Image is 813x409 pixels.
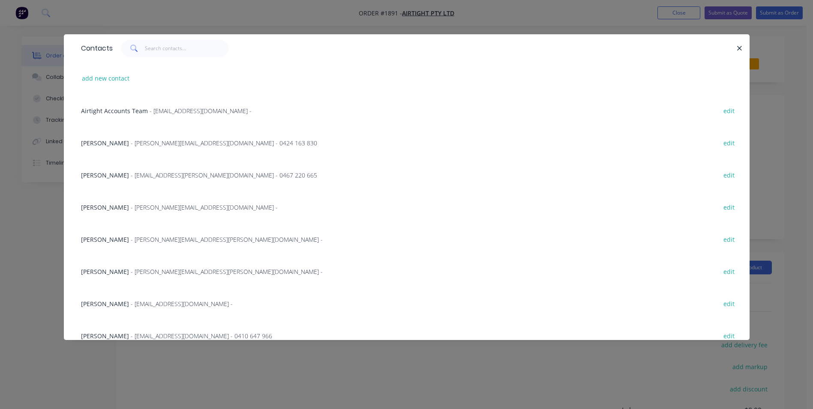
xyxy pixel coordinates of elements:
button: edit [719,265,739,277]
span: [PERSON_NAME] [81,171,129,179]
span: Airtight Accounts Team [81,107,148,115]
span: - [EMAIL_ADDRESS][DOMAIN_NAME] - [150,107,252,115]
span: - [PERSON_NAME][EMAIL_ADDRESS][DOMAIN_NAME] - 0424 163 830 [131,139,317,147]
span: [PERSON_NAME] [81,235,129,244]
span: - [PERSON_NAME][EMAIL_ADDRESS][PERSON_NAME][DOMAIN_NAME] - [131,235,323,244]
span: [PERSON_NAME] [81,300,129,308]
button: edit [719,169,739,180]
span: - [EMAIL_ADDRESS][DOMAIN_NAME] - [131,300,233,308]
span: - [EMAIL_ADDRESS][PERSON_NAME][DOMAIN_NAME] - 0467 220 665 [131,171,317,179]
span: - [EMAIL_ADDRESS][DOMAIN_NAME] - 0410 647 966 [131,332,272,340]
button: add new contact [78,72,134,84]
span: - [PERSON_NAME][EMAIL_ADDRESS][DOMAIN_NAME] - [131,203,278,211]
button: edit [719,201,739,213]
span: [PERSON_NAME] [81,332,129,340]
span: [PERSON_NAME] [81,203,129,211]
button: edit [719,233,739,245]
input: Search contacts... [145,40,228,57]
span: [PERSON_NAME] [81,268,129,276]
span: [PERSON_NAME] [81,139,129,147]
button: edit [719,105,739,116]
span: - [PERSON_NAME][EMAIL_ADDRESS][PERSON_NAME][DOMAIN_NAME] - [131,268,323,276]
button: edit [719,137,739,148]
button: edit [719,330,739,341]
button: edit [719,298,739,309]
div: Contacts [77,35,113,62]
